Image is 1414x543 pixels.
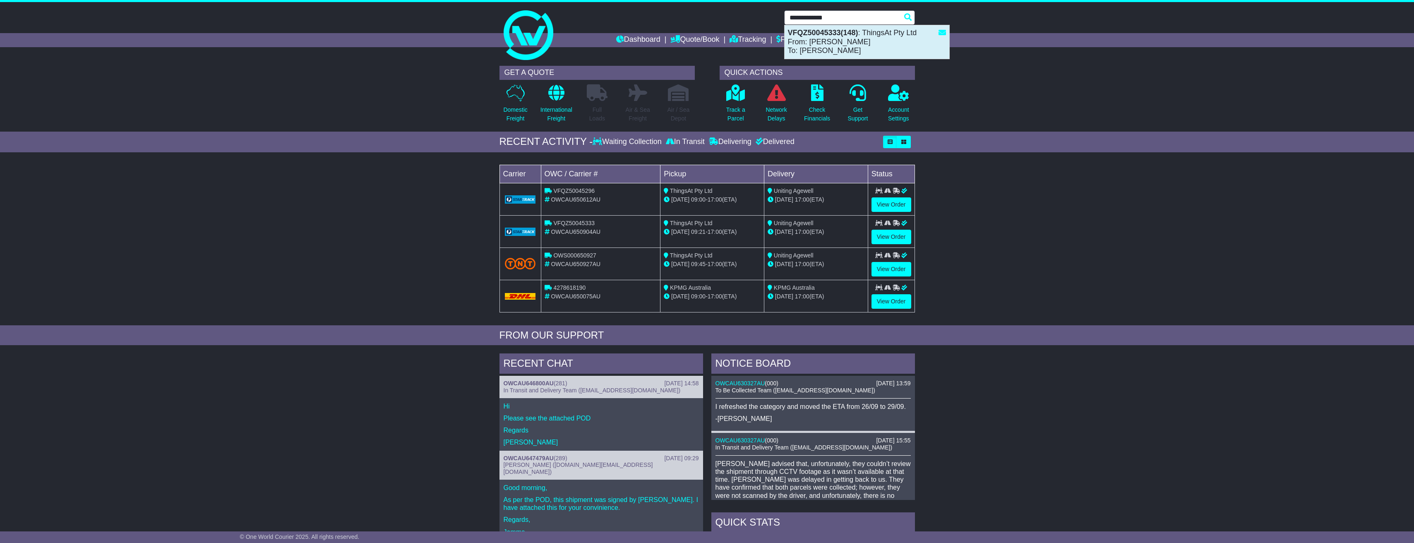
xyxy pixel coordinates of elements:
span: 000 [767,437,776,444]
span: © One World Courier 2025. All rights reserved. [240,533,360,540]
span: OWCAU650075AU [551,293,600,300]
div: ( ) [715,437,911,444]
p: International Freight [540,106,572,123]
span: ThingsAt Pty Ltd [670,252,713,259]
div: Delivered [754,137,795,147]
div: - (ETA) [664,292,761,301]
div: : ThingsAt Pty Ltd From: [PERSON_NAME] To: [PERSON_NAME] [785,25,949,59]
span: KPMG Australia [670,284,711,291]
img: GetCarrierServiceLogo [505,195,536,204]
p: Track a Parcel [726,106,745,123]
p: Get Support [847,106,868,123]
span: [PERSON_NAME] ([DOMAIN_NAME][EMAIL_ADDRESS][DOMAIN_NAME]) [504,461,653,475]
a: Financials [776,33,814,47]
div: - (ETA) [664,195,761,204]
div: (ETA) [768,228,864,236]
p: I refreshed the category and moved the ETA from 26/09 to 29/09. [715,403,911,411]
td: Status [868,165,915,183]
span: Uniting Agewell [774,187,814,194]
p: Air / Sea Depot [667,106,690,123]
span: 17:00 [708,196,722,203]
div: GET A QUOTE [499,66,695,80]
div: (ETA) [768,195,864,204]
span: [DATE] [671,228,689,235]
a: Dashboard [616,33,660,47]
a: Tracking [730,33,766,47]
p: Regards, [504,516,699,524]
span: 17:00 [708,228,722,235]
div: FROM OUR SUPPORT [499,329,915,341]
span: VFQZ50045296 [553,187,595,194]
span: 09:00 [691,293,706,300]
a: CheckFinancials [804,84,831,127]
span: 17:00 [795,293,809,300]
span: ThingsAt Pty Ltd [670,187,713,194]
img: DHL.png [505,293,536,300]
p: Regards [504,426,699,434]
p: Please see the attached POD [504,414,699,422]
a: Track aParcel [726,84,746,127]
span: OWCAU650612AU [551,196,600,203]
a: View Order [871,294,911,309]
div: - (ETA) [664,228,761,236]
span: OWCAU650904AU [551,228,600,235]
div: [DATE] 09:29 [664,455,699,462]
span: [DATE] [775,261,793,267]
span: VFQZ50045333 [553,220,595,226]
span: KPMG Australia [774,284,815,291]
span: [DATE] [775,196,793,203]
div: ( ) [715,380,911,387]
a: View Order [871,262,911,276]
div: In Transit [664,137,707,147]
p: Network Delays [766,106,787,123]
p: [PERSON_NAME] advised that, unfortunately, they couldn’t review the shipment through CCTV footage... [715,460,911,515]
a: OWCAU630327AU [715,437,765,444]
a: InternationalFreight [540,84,573,127]
div: - (ETA) [664,260,761,269]
td: Carrier [499,165,541,183]
div: NOTICE BOARD [711,353,915,376]
p: -[PERSON_NAME] [715,415,911,423]
span: Uniting Agewell [774,252,814,259]
div: Delivering [707,137,754,147]
div: Quick Stats [711,512,915,535]
div: RECENT ACTIVITY - [499,136,593,148]
a: DomesticFreight [503,84,528,127]
span: OWCAU650927AU [551,261,600,267]
a: View Order [871,197,911,212]
p: Full Loads [587,106,607,123]
img: GetCarrierServiceLogo [505,228,536,236]
p: Hi [504,402,699,410]
span: 000 [767,380,776,387]
span: In Transit and Delivery Team ([EMAIL_ADDRESS][DOMAIN_NAME]) [504,387,681,394]
span: 17:00 [795,228,809,235]
td: Delivery [764,165,868,183]
a: NetworkDelays [765,84,787,127]
div: ( ) [504,455,699,462]
div: [DATE] 13:59 [876,380,910,387]
p: Domestic Freight [503,106,527,123]
div: (ETA) [768,292,864,301]
img: TNT_Domestic.png [505,258,536,269]
span: To Be Collected Team ([EMAIL_ADDRESS][DOMAIN_NAME]) [715,387,875,394]
span: 17:00 [708,293,722,300]
a: View Order [871,230,911,244]
a: OWCAU630327AU [715,380,765,387]
div: QUICK ACTIONS [720,66,915,80]
span: 17:00 [795,196,809,203]
td: OWC / Carrier # [541,165,660,183]
a: OWCAU647479AU [504,455,554,461]
p: Account Settings [888,106,909,123]
span: Uniting Agewell [774,220,814,226]
p: [PERSON_NAME] [504,438,699,446]
td: Pickup [660,165,764,183]
div: Waiting Collection [593,137,663,147]
span: 09:00 [691,196,706,203]
div: (ETA) [768,260,864,269]
span: OWS000650927 [553,252,596,259]
p: Check Financials [804,106,830,123]
span: [DATE] [671,261,689,267]
span: 17:00 [795,261,809,267]
span: [DATE] [775,228,793,235]
span: 4278618190 [553,284,586,291]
